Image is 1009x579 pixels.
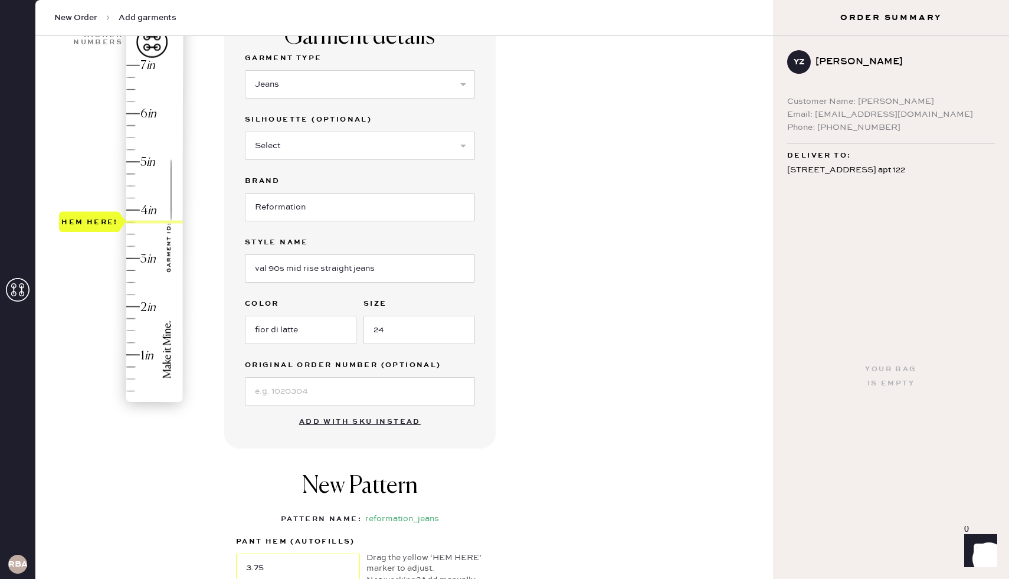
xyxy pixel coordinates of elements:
[38,132,969,174] div: # 86095 [PERSON_NAME] [PERSON_NAME] [EMAIL_ADDRESS][DOMAIN_NAME]
[794,58,805,66] h3: YZ
[245,193,475,221] input: Brand name
[925,207,969,223] td: 1
[787,121,995,134] div: Phone: [PHONE_NUMBER]
[366,552,484,574] div: Drag the yellow ‘HEM HERE’ marker to adjust.
[865,362,916,391] div: Your bag is empty
[302,472,418,512] h1: New Pattern
[61,215,118,229] div: Hem here!
[787,163,995,192] div: [STREET_ADDRESS] apt 122 [GEOGRAPHIC_DATA] , MA 02472
[284,23,435,51] div: Garment details
[292,410,428,434] button: Add with SKU instead
[365,512,439,526] div: reformation_jeans
[245,174,475,188] label: Brand
[8,560,27,568] h3: RBA
[38,117,969,132] div: Customer information
[245,235,475,250] label: Style name
[787,95,995,108] div: Customer Name: [PERSON_NAME]
[38,192,107,207] th: ID
[38,71,969,86] div: Packing list
[245,51,475,66] label: Garment Type
[245,316,356,344] input: e.g. Navy
[281,512,362,526] div: Pattern Name :
[773,12,1009,24] h3: Order Summary
[363,316,475,344] input: e.g. 30R
[245,377,475,405] input: e.g. 1020304
[54,12,97,24] span: New Order
[787,108,995,121] div: Email: [EMAIL_ADDRESS][DOMAIN_NAME]
[236,535,360,549] label: pant hem (autofills)
[363,297,475,311] label: Size
[245,113,475,127] label: Silhouette (optional)
[38,86,969,100] div: Order # 82353
[146,58,155,74] div: in
[119,12,176,24] span: Add garments
[245,297,356,311] label: Color
[245,358,475,372] label: Original Order Number (Optional)
[815,55,985,69] div: [PERSON_NAME]
[925,192,969,207] th: QTY
[140,58,146,74] div: 7
[953,526,1004,577] iframe: Front Chat
[72,25,123,46] div: Show higher numbers
[107,207,925,223] td: Jeans - Reformation - [PERSON_NAME] Low Rise Slouchy Wide Leg [US_STATE] - Size: 25
[787,149,851,163] span: Deliver to:
[107,192,925,207] th: Description
[245,254,475,283] input: e.g. Daisy 2 Pocket
[38,207,107,223] td: 936577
